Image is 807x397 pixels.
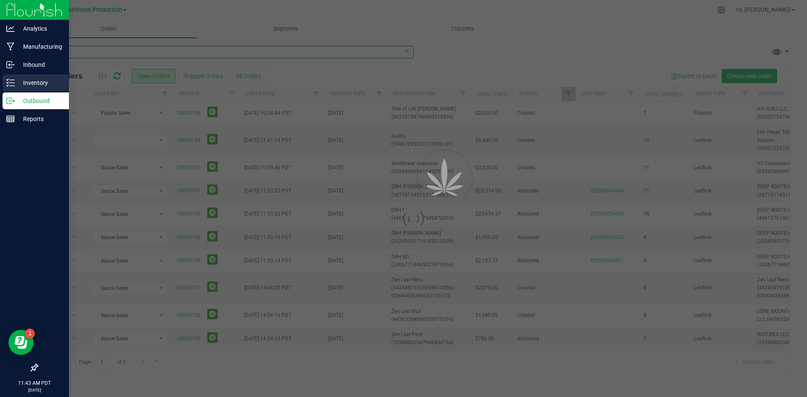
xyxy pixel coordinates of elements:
[6,97,15,105] inline-svg: Outbound
[4,379,65,387] p: 11:43 AM PDT
[15,96,65,106] p: Outbound
[15,78,65,88] p: Inventory
[15,60,65,70] p: Inbound
[15,42,65,52] p: Manufacturing
[25,329,35,339] iframe: Resource center unread badge
[8,330,34,355] iframe: Resource center
[6,24,15,33] inline-svg: Analytics
[6,79,15,87] inline-svg: Inventory
[6,115,15,123] inline-svg: Reports
[4,387,65,393] p: [DATE]
[15,24,65,34] p: Analytics
[6,42,15,51] inline-svg: Manufacturing
[6,60,15,69] inline-svg: Inbound
[15,114,65,124] p: Reports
